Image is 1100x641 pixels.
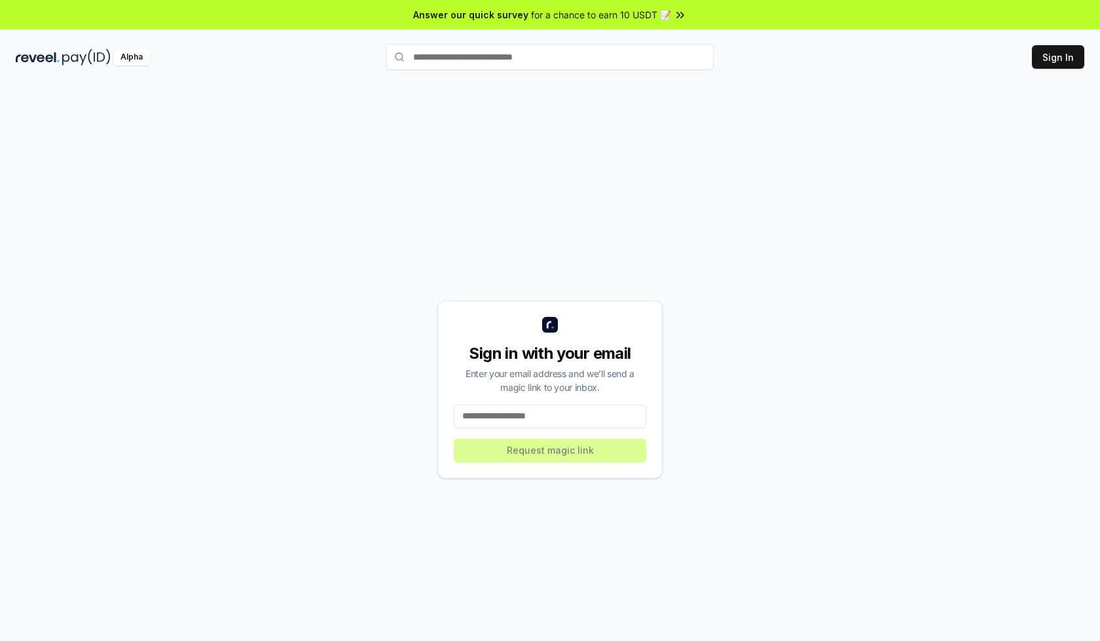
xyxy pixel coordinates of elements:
[1032,45,1084,69] button: Sign In
[454,367,646,394] div: Enter your email address and we’ll send a magic link to your inbox.
[542,317,558,333] img: logo_small
[454,343,646,364] div: Sign in with your email
[413,8,528,22] span: Answer our quick survey
[62,49,111,65] img: pay_id
[16,49,60,65] img: reveel_dark
[113,49,150,65] div: Alpha
[531,8,671,22] span: for a chance to earn 10 USDT 📝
